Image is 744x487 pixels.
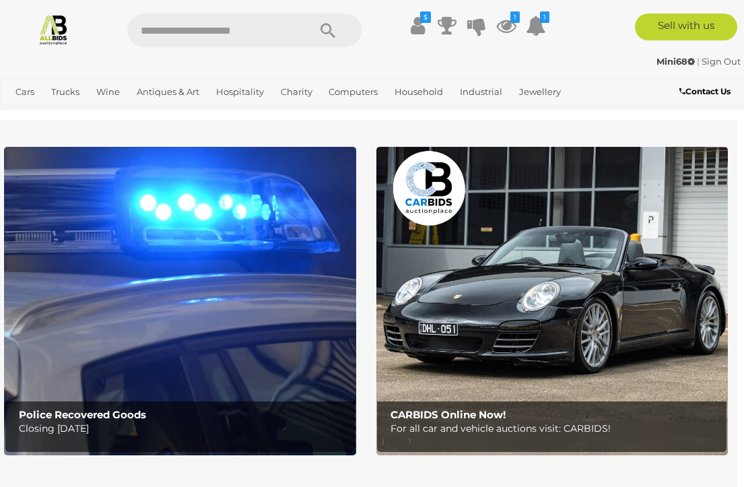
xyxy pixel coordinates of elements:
[91,81,125,103] a: Wine
[323,81,383,103] a: Computers
[391,420,720,437] p: For all car and vehicle auctions visit: CARBIDS!
[510,11,520,23] i: 1
[97,103,203,125] a: [GEOGRAPHIC_DATA]
[19,408,146,421] b: Police Recovered Goods
[10,103,46,125] a: Office
[19,420,348,437] p: Closing [DATE]
[294,13,362,47] button: Search
[376,147,729,455] a: CARBIDS Online Now! CARBIDS Online Now! For all car and vehicle auctions visit: CARBIDS!
[679,86,731,96] b: Contact Us
[4,147,356,455] img: Police Recovered Goods
[389,81,448,103] a: Household
[10,81,40,103] a: Cars
[38,13,69,45] img: Allbids.com.au
[496,13,516,38] a: 1
[391,408,506,421] b: CARBIDS Online Now!
[656,56,695,67] strong: Mini68
[454,81,508,103] a: Industrial
[635,13,737,40] a: Sell with us
[376,147,729,455] img: CARBIDS Online Now!
[702,56,741,67] a: Sign Out
[275,81,318,103] a: Charity
[679,84,734,99] a: Contact Us
[407,13,428,38] a: $
[656,56,697,67] a: Mini68
[211,81,269,103] a: Hospitality
[514,81,566,103] a: Jewellery
[53,103,91,125] a: Sports
[526,13,546,38] a: 1
[46,81,85,103] a: Trucks
[540,11,549,23] i: 1
[131,81,205,103] a: Antiques & Art
[420,11,431,23] i: $
[697,56,700,67] span: |
[4,147,356,455] a: Police Recovered Goods Police Recovered Goods Closing [DATE]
